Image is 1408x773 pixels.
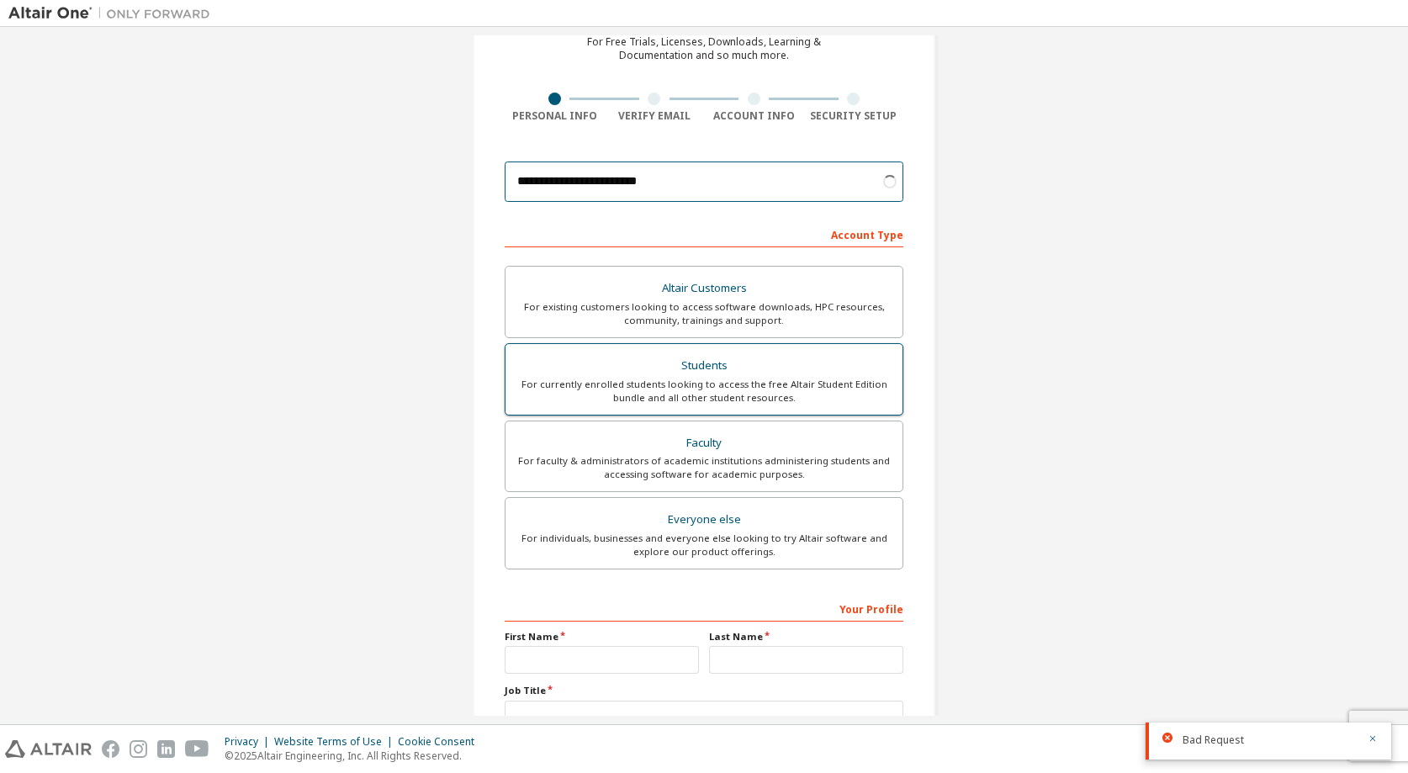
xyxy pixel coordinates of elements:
[274,735,398,749] div: Website Terms of Use
[709,630,903,643] label: Last Name
[8,5,219,22] img: Altair One
[516,454,892,481] div: For faculty & administrators of academic institutions administering students and accessing softwa...
[516,300,892,327] div: For existing customers looking to access software downloads, HPC resources, community, trainings ...
[605,109,705,123] div: Verify Email
[5,740,92,758] img: altair_logo.svg
[516,277,892,300] div: Altair Customers
[516,354,892,378] div: Students
[704,109,804,123] div: Account Info
[505,595,903,622] div: Your Profile
[505,220,903,247] div: Account Type
[516,532,892,559] div: For individuals, businesses and everyone else looking to try Altair software and explore our prod...
[516,508,892,532] div: Everyone else
[516,378,892,405] div: For currently enrolled students looking to access the free Altair Student Edition bundle and all ...
[102,740,119,758] img: facebook.svg
[505,630,699,643] label: First Name
[185,740,209,758] img: youtube.svg
[587,35,821,62] div: For Free Trials, Licenses, Downloads, Learning & Documentation and so much more.
[157,740,175,758] img: linkedin.svg
[130,740,147,758] img: instagram.svg
[398,735,484,749] div: Cookie Consent
[516,432,892,455] div: Faculty
[225,749,484,763] p: © 2025 Altair Engineering, Inc. All Rights Reserved.
[804,109,904,123] div: Security Setup
[225,735,274,749] div: Privacy
[505,109,605,123] div: Personal Info
[1183,733,1244,747] span: Bad Request
[505,684,903,697] label: Job Title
